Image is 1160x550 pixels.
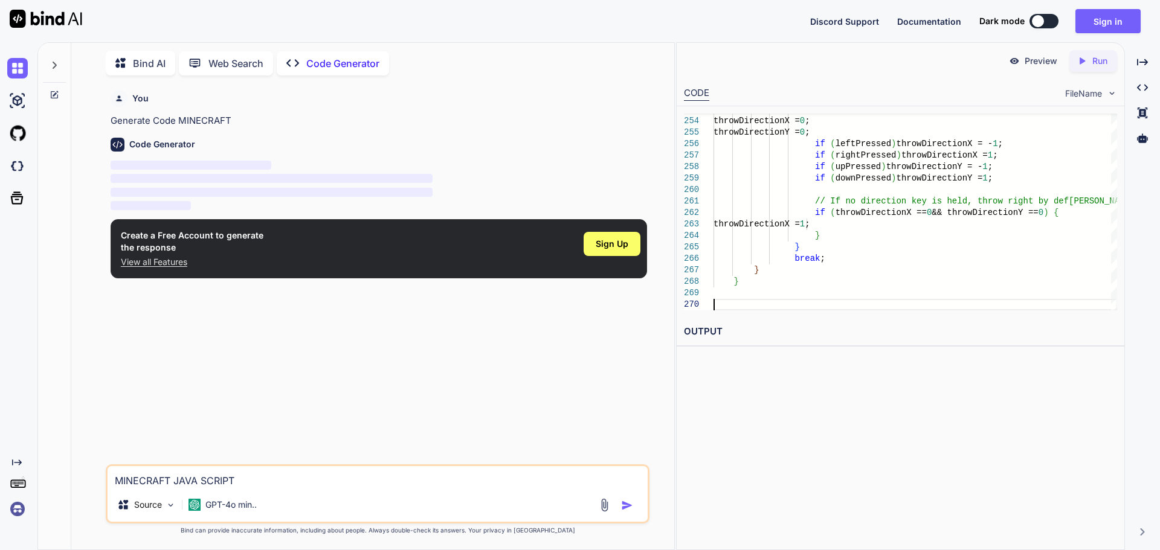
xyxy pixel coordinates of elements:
div: 257 [684,150,698,161]
span: } [815,231,820,240]
div: 263 [684,219,698,230]
span: if [815,173,825,183]
span: ; [997,139,1002,149]
span: 1 [987,150,992,160]
span: ( [830,150,835,160]
span: 1 [982,173,987,183]
span: && throwDirectionY == [932,208,1038,217]
h1: Create a Free Account to generate the response [121,229,263,254]
div: 258 [684,161,698,173]
h6: Code Generator [129,138,195,150]
span: Dark mode [979,15,1025,27]
div: 262 [684,207,698,219]
span: ( [830,139,835,149]
div: 268 [684,276,698,287]
div: 265 [684,241,698,253]
span: ; [805,127,810,137]
span: ) [1043,208,1048,217]
div: 264 [684,230,698,241]
span: 0 [799,116,804,126]
span: 0 [927,208,932,217]
span: ‌ [111,188,433,197]
span: if [815,162,825,171]
img: preview [1009,56,1020,66]
div: 256 [684,138,698,150]
p: Bind can provide inaccurate information, including about people. Always double-check its answers.... [106,526,649,535]
span: ; [993,150,997,160]
div: 261 [684,196,698,207]
img: icon [621,499,633,511]
img: ai-studio [7,91,28,111]
span: ( [830,173,835,183]
span: ‌ [111,161,271,170]
span: ) [891,139,896,149]
p: GPT-4o min.. [205,499,257,511]
div: 259 [684,173,698,184]
span: FileName [1065,88,1102,100]
textarea: MINECRAFT JAVA SCRIPT [108,466,648,488]
span: } [733,277,738,286]
span: downPressed [835,173,891,183]
span: ; [805,116,810,126]
span: ( [830,208,835,217]
img: chevron down [1107,88,1117,98]
button: Sign in [1075,9,1141,33]
span: ( [830,162,835,171]
span: if [815,150,825,160]
div: 266 [684,253,698,264]
div: 255 [684,127,698,138]
p: Generate Code MINECRAFT [111,114,647,128]
span: throwDirectionX == [835,208,926,217]
span: 1 [982,162,987,171]
h2: OUTPUT [677,318,1124,346]
span: Discord Support [810,16,879,27]
span: // If no direction key is held, throw right by def [815,196,1069,206]
div: 269 [684,287,698,299]
span: rightPressed [835,150,896,160]
img: githubLight [7,123,28,144]
img: attachment [598,498,611,512]
span: throwDirectionX = [714,116,800,126]
span: 1 [799,219,804,229]
button: Discord Support [810,15,879,28]
span: throwDirectionX = [714,219,800,229]
span: ; [805,219,810,229]
span: if [815,208,825,217]
img: signin [7,499,28,519]
span: ‌ [111,201,191,210]
span: } [754,265,759,275]
button: Documentation [897,15,961,28]
span: 0 [1038,208,1043,217]
span: throwDirectionY = [714,127,800,137]
span: 1 [993,139,997,149]
p: Run [1092,55,1107,67]
div: 260 [684,184,698,196]
img: Pick Models [166,500,176,510]
span: [PERSON_NAME] [1069,196,1135,206]
p: Web Search [208,56,263,71]
span: ; [820,254,825,263]
span: if [815,139,825,149]
span: ; [987,173,992,183]
img: GPT-4o mini [188,499,201,511]
span: ) [896,150,901,160]
h6: You [132,92,149,104]
div: CODE [684,86,709,101]
span: leftPressed [835,139,891,149]
div: 254 [684,115,698,127]
img: darkCloudIdeIcon [7,156,28,176]
img: Bind AI [10,10,82,28]
p: View all Features [121,256,263,268]
span: Sign Up [596,238,628,250]
p: Code Generator [306,56,379,71]
div: 270 [684,299,698,310]
span: throwDirectionY = - [886,162,982,171]
span: Documentation [897,16,961,27]
span: upPressed [835,162,881,171]
span: throwDirectionY = [896,173,982,183]
p: Preview [1025,55,1057,67]
span: throwDirectionX = [901,150,988,160]
span: 0 [799,127,804,137]
span: ) [881,162,886,171]
p: Bind AI [133,56,166,71]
